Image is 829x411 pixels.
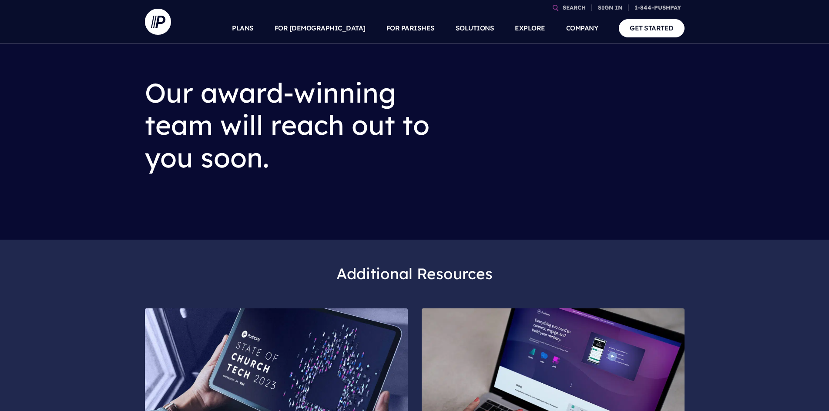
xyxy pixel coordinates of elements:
[456,13,494,43] a: SOLUTIONS
[232,13,254,43] a: PLANS
[145,310,408,319] picture: pp-resource-soct1
[145,70,454,180] h2: Our award-winning team will reach out to you soon.
[422,310,685,319] picture: pp-resource-soct2
[275,13,366,43] a: FOR [DEMOGRAPHIC_DATA]
[386,13,435,43] a: FOR PARISHES
[619,19,685,37] a: GET STARTED
[515,13,545,43] a: EXPLORE
[145,257,685,291] h3: Additional Resources
[566,13,598,43] a: COMPANY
